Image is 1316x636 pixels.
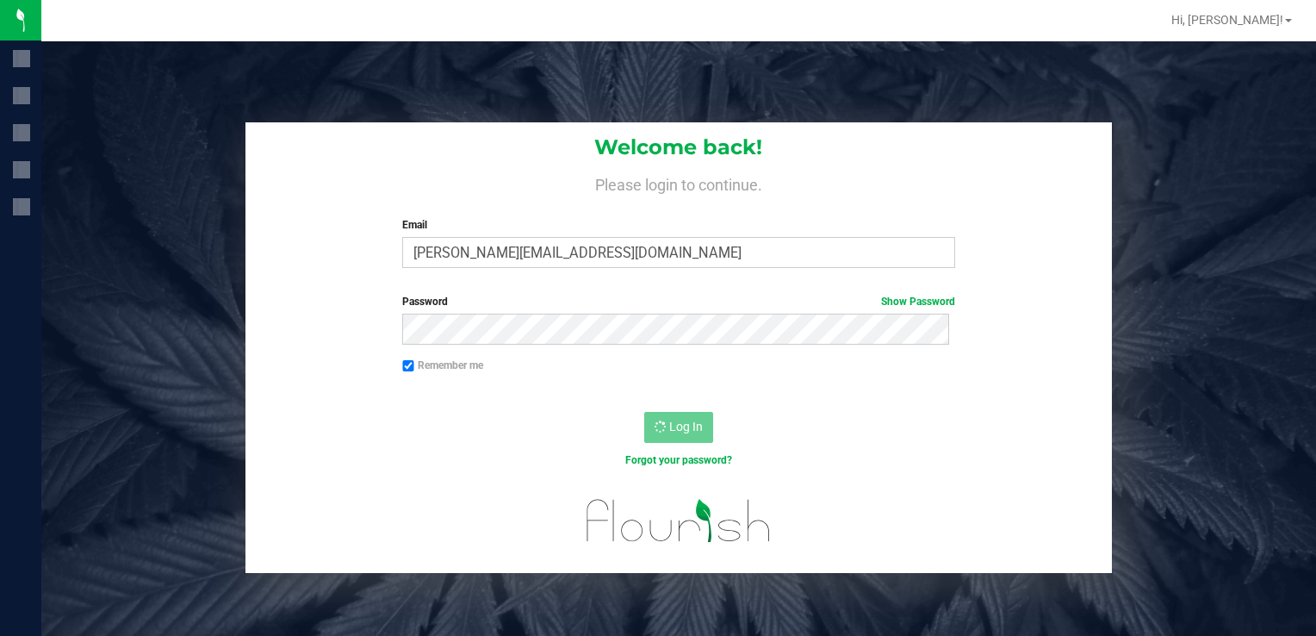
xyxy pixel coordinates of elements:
[245,136,1113,159] h1: Welcome back!
[644,412,713,443] button: Log In
[402,358,483,373] label: Remember me
[402,360,414,372] input: Remember me
[625,454,732,466] a: Forgot your password?
[881,296,955,308] a: Show Password
[402,296,448,308] span: Password
[570,486,787,556] img: flourish_logo.svg
[669,420,703,433] span: Log In
[1171,13,1283,27] span: Hi, [PERSON_NAME]!
[245,172,1113,193] h4: Please login to continue.
[402,217,954,233] label: Email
